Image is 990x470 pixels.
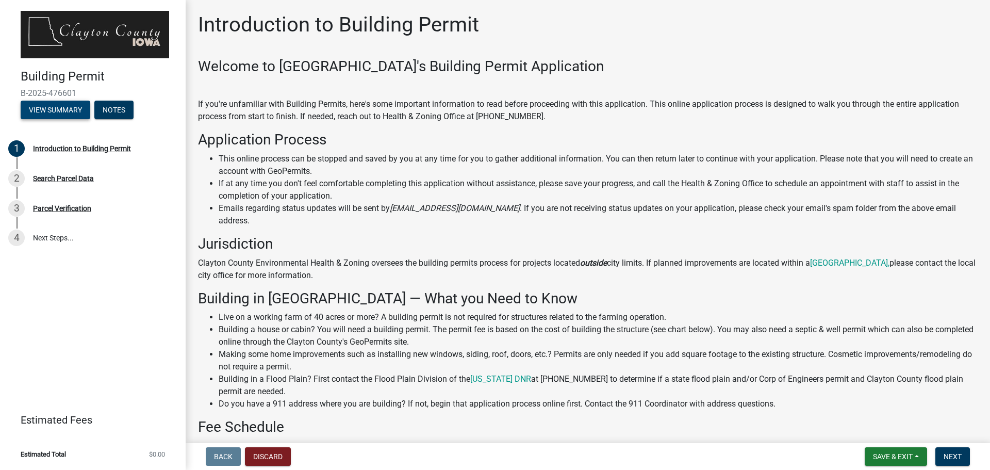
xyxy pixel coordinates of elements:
[21,101,90,119] button: View Summary
[219,311,978,323] li: Live on a working farm of 40 acres or more? A building permit is not required for structures rela...
[810,258,889,268] a: [GEOGRAPHIC_DATA],
[21,106,90,115] wm-modal-confirm: Summary
[390,203,520,213] i: [EMAIL_ADDRESS][DOMAIN_NAME]
[94,106,134,115] wm-modal-confirm: Notes
[8,170,25,187] div: 2
[219,177,978,202] li: If at any time you don't feel comfortable completing this application without assistance, please ...
[206,447,241,466] button: Back
[198,418,978,436] h3: Fee Schedule
[944,452,962,461] span: Next
[219,153,978,177] li: This online process can be stopped and saved by you at any time for you to gather additional info...
[198,235,978,253] h3: Jurisdiction
[935,447,970,466] button: Next
[219,323,978,348] li: Building a house or cabin? You will need a building permit. The permit fee is based on the cost o...
[94,101,134,119] button: Notes
[219,373,978,398] li: Building in a Flood Plain? First contact the Flood Plain Division of the at [PHONE_NUMBER] to det...
[198,12,479,37] h1: Introduction to Building Permit
[580,258,607,268] strong: outside
[33,175,94,182] div: Search Parcel Data
[21,88,165,98] span: B-2025-476601
[8,140,25,157] div: 1
[198,131,978,149] h3: Application Process
[214,452,233,461] span: Back
[873,452,913,461] span: Save & Exit
[21,69,177,84] h4: Building Permit
[8,410,169,430] a: Estimated Fees
[219,348,978,373] li: Making some home improvements such as installing new windows, siding, roof, doors, etc.? Permits ...
[198,58,978,75] h3: Welcome to [GEOGRAPHIC_DATA]'s Building Permit Application
[865,447,927,466] button: Save & Exit
[8,200,25,217] div: 3
[21,11,169,58] img: Clayton County, Iowa
[149,451,165,458] span: $0.00
[33,205,91,212] div: Parcel Verification
[219,398,978,410] li: Do you have a 911 address where you are building? If not, begin that application process online f...
[8,230,25,246] div: 4
[21,451,66,458] span: Estimated Total
[245,447,291,466] button: Discard
[33,145,131,152] div: Introduction to Building Permit
[219,202,978,227] li: Emails regarding status updates will be sent by . If you are not receiving status updates on your...
[198,257,978,282] p: Clayton County Environmental Health & Zoning oversees the building permits process for projects l...
[198,98,978,123] p: If you're unfamiliar with Building Permits, here's some important information to read before proc...
[470,374,531,384] a: [US_STATE] DNR
[198,290,978,307] h3: Building in [GEOGRAPHIC_DATA] — What you Need to Know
